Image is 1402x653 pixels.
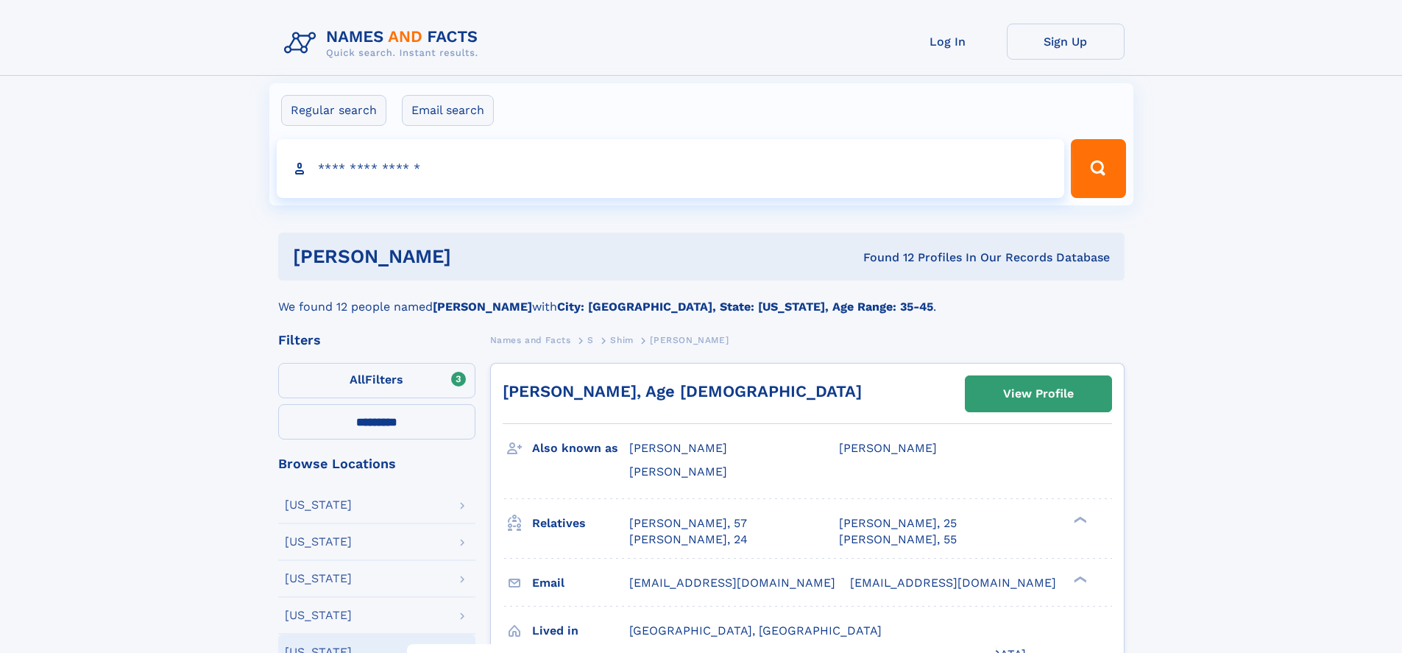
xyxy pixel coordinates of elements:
label: Email search [402,95,494,126]
input: search input [277,139,1065,198]
div: [US_STATE] [285,610,352,621]
a: [PERSON_NAME], 55 [839,532,957,548]
button: Search Button [1071,139,1125,198]
h3: Also known as [532,436,629,461]
h3: Email [532,571,629,596]
span: [PERSON_NAME] [629,465,727,479]
span: All [350,373,365,386]
div: View Profile [1003,377,1074,411]
a: Names and Facts [490,331,571,349]
div: We found 12 people named with . [278,280,1125,316]
div: Browse Locations [278,457,475,470]
img: Logo Names and Facts [278,24,490,63]
a: [PERSON_NAME], 57 [629,515,747,532]
div: [US_STATE] [285,499,352,511]
a: S [587,331,594,349]
div: ❯ [1070,574,1088,584]
div: ❯ [1070,515,1088,524]
a: Shim [610,331,633,349]
span: [EMAIL_ADDRESS][DOMAIN_NAME] [629,576,835,590]
a: Log In [889,24,1007,60]
b: [PERSON_NAME] [433,300,532,314]
span: S [587,335,594,345]
h3: Lived in [532,618,629,643]
b: City: [GEOGRAPHIC_DATA], State: [US_STATE], Age Range: 35-45 [557,300,933,314]
span: [PERSON_NAME] [650,335,729,345]
a: Sign Up [1007,24,1125,60]
a: [PERSON_NAME], 25 [839,515,957,532]
h1: [PERSON_NAME] [293,247,657,266]
div: Filters [278,333,475,347]
a: [PERSON_NAME], 24 [629,532,748,548]
a: View Profile [966,376,1111,412]
span: Shim [610,335,633,345]
span: [PERSON_NAME] [839,441,937,455]
h3: Relatives [532,511,629,536]
span: [GEOGRAPHIC_DATA], [GEOGRAPHIC_DATA] [629,624,882,638]
label: Filters [278,363,475,398]
span: [PERSON_NAME] [629,441,727,455]
a: [PERSON_NAME], Age [DEMOGRAPHIC_DATA] [503,382,862,400]
span: [EMAIL_ADDRESS][DOMAIN_NAME] [850,576,1056,590]
label: Regular search [281,95,386,126]
div: [US_STATE] [285,573,352,585]
div: Found 12 Profiles In Our Records Database [657,250,1110,266]
div: [US_STATE] [285,536,352,548]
